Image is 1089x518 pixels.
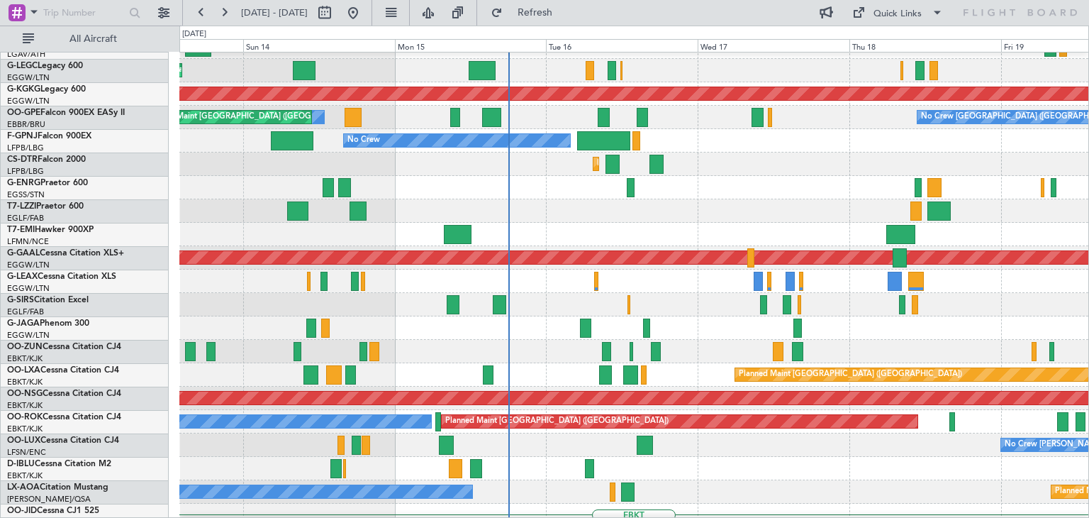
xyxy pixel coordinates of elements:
[7,62,38,70] span: G-LEGC
[7,436,40,445] span: OO-LUX
[7,119,45,130] a: EBBR/BRU
[7,272,116,281] a: G-LEAXCessna Citation XLS
[845,1,950,24] button: Quick Links
[849,39,1001,52] div: Thu 18
[182,28,206,40] div: [DATE]
[546,39,698,52] div: Tue 16
[7,296,89,304] a: G-SIRSCitation Excel
[7,436,119,445] a: OO-LUXCessna Citation CJ4
[698,39,849,52] div: Wed 17
[7,483,108,492] a: LX-AOACitation Mustang
[347,130,380,151] div: No Crew
[7,143,44,153] a: LFPB/LBG
[7,319,40,328] span: G-JAGA
[7,272,38,281] span: G-LEAX
[7,353,43,364] a: EBKT/KJK
[506,8,565,18] span: Refresh
[7,283,50,294] a: EGGW/LTN
[7,413,43,421] span: OO-ROK
[739,364,962,385] div: Planned Maint [GEOGRAPHIC_DATA] ([GEOGRAPHIC_DATA])
[7,296,34,304] span: G-SIRS
[7,377,43,387] a: EBKT/KJK
[7,189,45,200] a: EGSS/STN
[7,400,43,411] a: EBKT/KJK
[7,424,43,434] a: EBKT/KJK
[7,307,44,317] a: EGLF/FAB
[7,132,91,140] a: F-GPNJFalcon 900EX
[7,366,40,375] span: OO-LXA
[7,390,43,398] span: OO-NSG
[145,106,402,128] div: Planned Maint [GEOGRAPHIC_DATA] ([GEOGRAPHIC_DATA] National)
[7,213,44,224] a: EGLF/FAB
[7,494,91,505] a: [PERSON_NAME]/QSA
[7,85,40,94] span: G-KGKG
[7,132,38,140] span: F-GPNJ
[7,460,35,468] span: D-IBLU
[7,202,84,211] a: T7-LZZIPraetor 600
[7,179,40,187] span: G-ENRG
[7,62,83,70] a: G-LEGCLegacy 600
[7,330,50,341] a: EGGW/LTN
[7,460,111,468] a: D-IBLUCessna Citation M2
[7,249,124,258] a: G-GAALCessna Citation XLS+
[7,447,46,458] a: LFSN/ENC
[7,343,121,351] a: OO-ZUNCessna Citation CJ4
[37,34,150,44] span: All Aircraft
[7,155,38,164] span: CS-DTR
[395,39,547,52] div: Mon 15
[7,109,40,117] span: OO-GPE
[241,6,308,19] span: [DATE] - [DATE]
[7,249,40,258] span: G-GAAL
[43,2,125,23] input: Trip Number
[7,109,125,117] a: OO-GPEFalcon 900EX EASy II
[7,483,40,492] span: LX-AOA
[7,260,50,270] a: EGGW/LTN
[7,226,94,234] a: T7-EMIHawker 900XP
[7,166,44,177] a: LFPB/LBG
[7,343,43,351] span: OO-ZUN
[7,413,121,421] a: OO-ROKCessna Citation CJ4
[597,153,669,175] div: Planned Maint Sofia
[7,390,121,398] a: OO-NSGCessna Citation CJ4
[7,507,37,515] span: OO-JID
[7,72,50,83] a: EGGW/LTN
[7,49,45,60] a: LGAV/ATH
[7,155,86,164] a: CS-DTRFalcon 2000
[7,236,49,247] a: LFMN/NCE
[7,202,36,211] span: T7-LZZI
[484,1,569,24] button: Refresh
[7,470,43,481] a: EBKT/KJK
[7,96,50,106] a: EGGW/LTN
[7,226,35,234] span: T7-EMI
[873,7,922,21] div: Quick Links
[445,411,669,432] div: Planned Maint [GEOGRAPHIC_DATA] ([GEOGRAPHIC_DATA])
[243,39,395,52] div: Sun 14
[7,85,86,94] a: G-KGKGLegacy 600
[7,179,88,187] a: G-ENRGPraetor 600
[16,28,154,50] button: All Aircraft
[7,507,99,515] a: OO-JIDCessna CJ1 525
[7,366,119,375] a: OO-LXACessna Citation CJ4
[7,319,89,328] a: G-JAGAPhenom 300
